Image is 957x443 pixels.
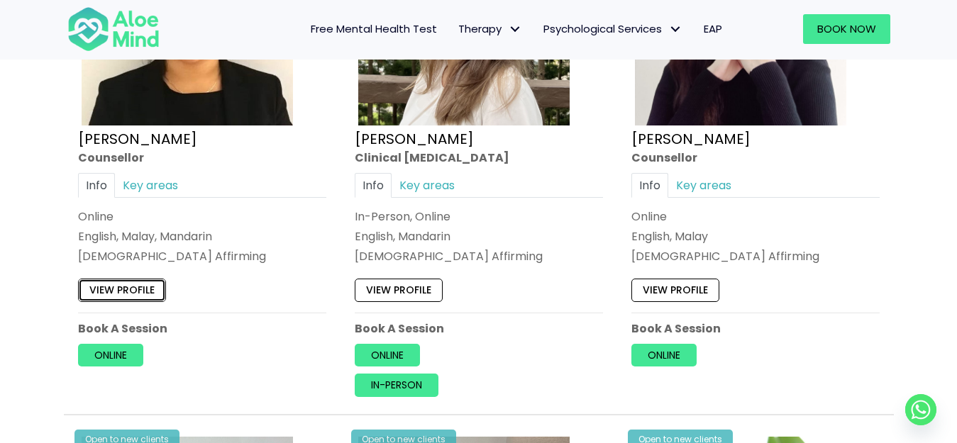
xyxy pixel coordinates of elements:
a: Key areas [115,172,186,197]
div: Counsellor [78,149,326,165]
p: English, Malay, Mandarin [78,228,326,245]
a: Online [78,343,143,366]
a: In-person [355,374,438,396]
a: Psychological ServicesPsychological Services: submenu [533,14,693,44]
a: Whatsapp [905,394,936,425]
div: [DEMOGRAPHIC_DATA] Affirming [78,248,326,264]
p: Book A Session [631,320,880,336]
a: Online [631,343,697,366]
div: Clinical [MEDICAL_DATA] [355,149,603,165]
span: Therapy: submenu [505,19,526,40]
div: [DEMOGRAPHIC_DATA] Affirming [355,248,603,264]
a: Key areas [392,172,463,197]
div: Online [78,208,326,224]
span: Psychological Services: submenu [665,19,686,40]
a: [PERSON_NAME] [78,128,197,148]
div: Online [631,208,880,224]
div: In-Person, Online [355,208,603,224]
a: TherapyTherapy: submenu [448,14,533,44]
a: Free Mental Health Test [300,14,448,44]
span: EAP [704,21,722,36]
a: [PERSON_NAME] [631,128,751,148]
a: View profile [355,279,443,301]
a: Key areas [668,172,739,197]
p: English, Mandarin [355,228,603,245]
a: Info [355,172,392,197]
a: EAP [693,14,733,44]
a: Info [631,172,668,197]
img: Aloe mind Logo [67,6,160,52]
div: [DEMOGRAPHIC_DATA] Affirming [631,248,880,264]
span: Psychological Services [543,21,682,36]
p: Book A Session [78,320,326,336]
span: Book Now [817,21,876,36]
a: View profile [631,279,719,301]
a: View profile [78,279,166,301]
div: Counsellor [631,149,880,165]
p: English, Malay [631,228,880,245]
span: Therapy [458,21,522,36]
p: Book A Session [355,320,603,336]
nav: Menu [178,14,733,44]
a: Info [78,172,115,197]
a: [PERSON_NAME] [355,128,474,148]
a: Online [355,343,420,366]
span: Free Mental Health Test [311,21,437,36]
a: Book Now [803,14,890,44]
